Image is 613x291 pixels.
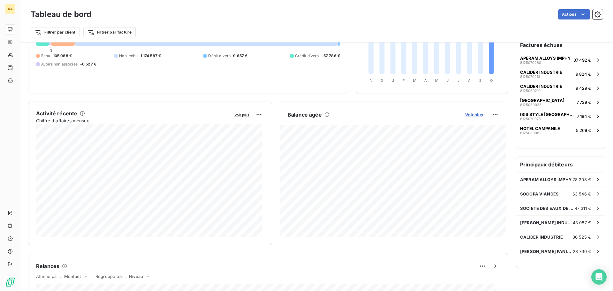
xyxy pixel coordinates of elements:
[520,98,564,103] span: [GEOGRAPHIC_DATA]
[516,53,605,67] button: APERAM ALLOYS IMPHY812507028037 492 €
[516,109,605,123] button: IBIS STYLE [GEOGRAPHIC_DATA]81250700757 184 €
[520,234,563,240] span: CALIDER INDUSTRIE
[424,78,427,83] tspan: A
[413,78,416,83] tspan: M
[41,53,50,59] span: Échu
[573,220,591,225] span: 43 087 €
[140,53,161,59] span: 1 174 587 €
[95,274,126,279] span: Regroupé par :
[322,53,340,59] span: -57 786 €
[31,9,91,20] h3: Tableau de bord
[520,220,573,225] span: [PERSON_NAME] INDUSTRIE SAS
[234,113,249,117] span: Voir plus
[516,95,605,109] button: [GEOGRAPHIC_DATA]81250800237 729 €
[288,111,322,119] h6: Balance âgée
[463,112,485,118] button: Voir plus
[591,269,607,285] div: Open Intercom Messenger
[573,177,591,182] span: 78 208 €
[447,78,449,83] tspan: J
[520,206,575,211] span: SOCIETE DES EAUX DE VOLVIC
[520,112,574,117] span: IBIS STYLE [GEOGRAPHIC_DATA]
[479,78,481,83] tspan: S
[31,27,79,37] button: Filtrer par client
[516,81,605,95] button: CALIDER INDUSTRIE81250802109 429 €
[573,249,591,254] span: 28 760 €
[392,78,394,83] tspan: J
[233,53,247,59] span: 9 657 €
[516,37,605,53] h6: Factures échues
[83,27,136,37] button: Filtrer par facture
[516,157,605,172] h6: Principaux débiteurs
[577,100,591,105] span: 7 729 €
[516,67,605,81] button: CALIDER INDUSTRIE81250702139 824 €
[520,103,541,107] span: 8125080023
[129,274,143,279] span: Niveau
[572,234,591,240] span: 30 525 €
[49,48,52,53] span: 0
[80,61,96,67] span: -6 527 €
[435,78,438,83] tspan: M
[232,112,251,118] button: Voir plus
[36,262,59,270] h6: Relances
[403,78,405,83] tspan: F
[36,110,77,117] h6: Activité récente
[520,89,541,93] span: 8125080210
[520,84,562,89] span: CALIDER INDUSTRIE
[458,78,459,83] tspan: J
[41,61,78,67] span: Avoirs non associés
[576,72,591,77] span: 9 824 €
[468,78,471,83] tspan: A
[53,53,72,59] span: 105 988 €
[381,78,383,83] tspan: D
[573,57,591,63] span: 37 492 €
[577,114,591,119] span: 7 184 €
[36,274,61,279] span: Affiché par :
[516,123,605,137] button: HOTEL CAMPANILE81250800825 269 €
[520,75,540,79] span: 8125070213
[520,177,572,182] span: APERAM ALLOYS IMPHY
[576,128,591,133] span: 5 269 €
[119,53,138,59] span: Non-échu
[520,131,541,135] span: 8125080082
[520,56,571,61] span: APERAM ALLOYS IMPHY
[520,249,573,254] span: [PERSON_NAME] PANIFICATION - JAI
[576,86,591,91] span: 9 429 €
[520,70,562,75] span: CALIDER INDUSTRIE
[5,4,15,14] div: AA
[520,117,541,121] span: 8125070075
[465,112,483,117] span: Voir plus
[36,117,230,124] span: Chiffre d'affaires mensuel
[64,274,81,279] span: Montant
[370,78,372,83] tspan: N
[5,277,15,287] img: Logo LeanPay
[520,126,560,131] span: HOTEL CAMPANILE
[558,9,590,19] button: Actions
[520,191,559,196] span: SOCOPA VIANDES
[575,206,591,211] span: 47 311 €
[520,61,541,65] span: 8125070280
[490,78,493,83] tspan: O
[208,53,231,59] span: Débit divers
[572,191,591,196] span: 63 546 €
[295,53,319,59] span: Crédit divers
